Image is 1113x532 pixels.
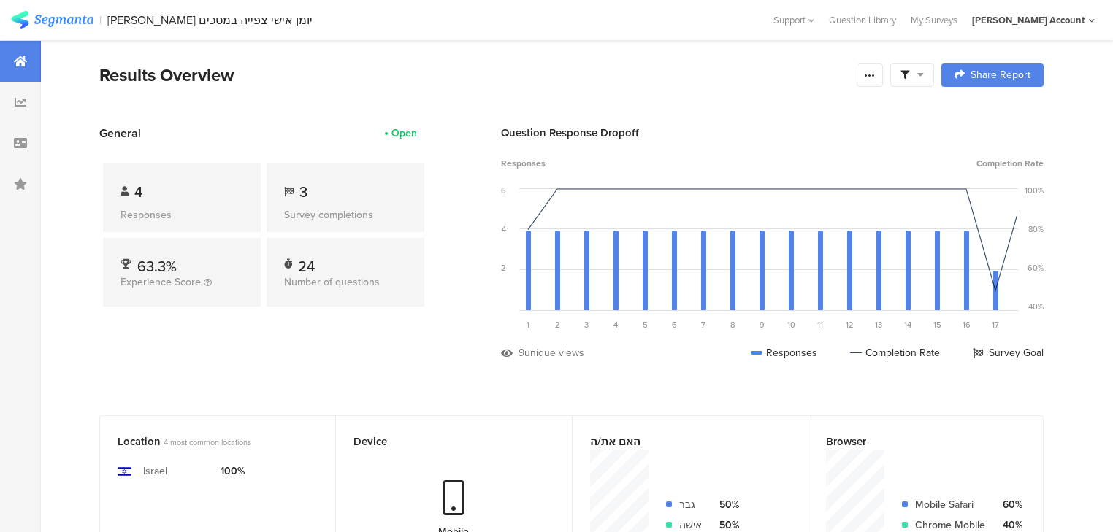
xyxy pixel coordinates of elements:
span: 5 [643,319,648,331]
div: unique views [524,345,584,361]
img: segmanta logo [11,11,93,29]
span: 63.3% [137,255,177,277]
span: 16 [963,319,971,331]
div: Results Overview [99,62,849,88]
span: 11 [817,319,823,331]
a: Question Library [822,13,903,27]
div: 6 [501,185,506,196]
span: 13 [875,319,882,331]
div: 9 [519,345,524,361]
span: 8 [730,319,735,331]
div: האם את/ה [590,433,766,450]
div: 60% [997,497,1022,512]
div: Mobile Safari [915,497,985,512]
div: Browser [826,433,1001,450]
div: 80% [1028,223,1044,235]
span: Responses [501,157,546,170]
span: 4 [134,181,142,203]
div: Open [391,126,417,141]
div: Support [773,9,814,31]
span: 17 [992,319,999,331]
div: 2 [501,262,506,274]
span: Completion Rate [976,157,1044,170]
div: גבר [679,497,702,512]
span: 4 [613,319,618,331]
div: 100% [1025,185,1044,196]
span: 2 [555,319,560,331]
span: 6 [672,319,677,331]
span: Experience Score [121,274,201,290]
div: Responses [121,207,243,223]
span: 14 [904,319,911,331]
div: [PERSON_NAME] יומן אישי צפייה במסכים [107,13,313,27]
a: My Surveys [903,13,965,27]
span: Number of questions [284,274,380,290]
div: 4 [502,223,506,235]
div: Israel [143,463,167,479]
div: Question Response Dropoff [501,125,1044,141]
div: 60% [1028,262,1044,274]
span: 10 [787,319,795,331]
div: 50% [714,497,739,512]
div: Survey completions [284,207,407,223]
div: Location [118,433,294,450]
span: 15 [933,319,941,331]
div: 40% [1028,301,1044,312]
div: Device [353,433,529,450]
div: | [99,12,102,28]
span: Share Report [971,70,1030,80]
span: 4 most common locations [164,436,251,448]
span: 3 [584,319,589,331]
div: 100% [221,463,245,479]
div: [PERSON_NAME] Account [972,13,1085,27]
span: 9 [760,319,765,331]
span: 3 [299,181,307,203]
span: 7 [701,319,705,331]
div: 24 [298,255,315,270]
span: 1 [527,319,529,331]
div: Completion Rate [850,345,940,361]
span: General [99,125,141,142]
div: Responses [751,345,817,361]
div: Survey Goal [973,345,1044,361]
span: 12 [846,319,854,331]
